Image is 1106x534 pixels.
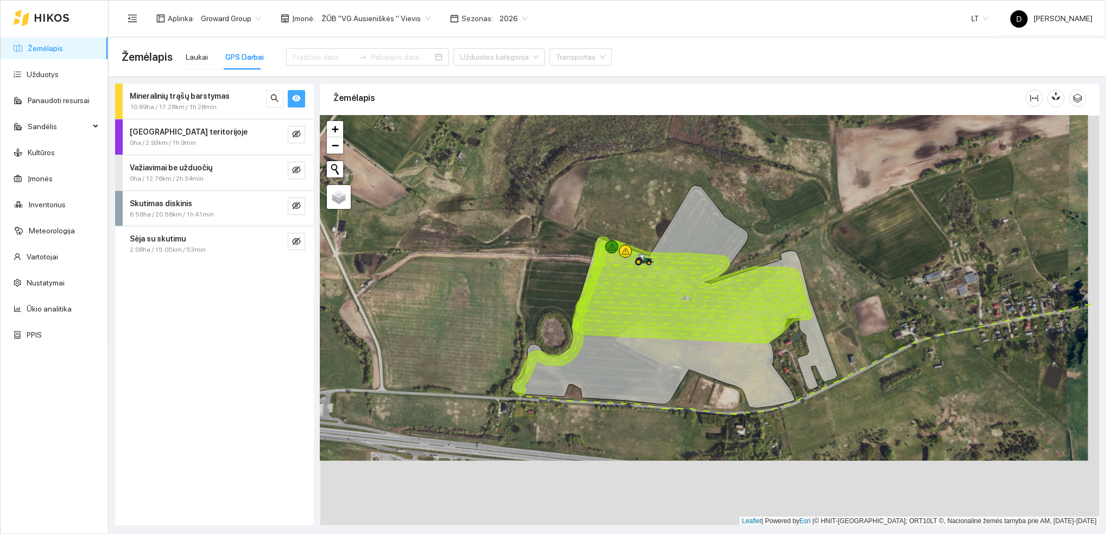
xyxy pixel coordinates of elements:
span: [PERSON_NAME] [1010,14,1092,23]
span: 2026 [500,10,528,27]
span: Sezonas : [462,12,493,24]
a: Esri [800,517,811,525]
span: 6.58ha / 20.56km / 1h 41min [130,209,214,220]
span: 0ha / 2.93km / 1h 9min [130,138,196,148]
a: Zoom in [327,121,343,137]
span: Groward Group [201,10,261,27]
span: Įmonė : [292,12,315,24]
span: swap-right [358,53,367,61]
a: Leaflet [742,517,762,525]
button: menu-fold [122,8,143,29]
button: eye-invisible [288,198,305,215]
a: Nustatymai [27,278,65,287]
a: Zoom out [327,137,343,154]
span: LT [971,10,989,27]
a: Panaudoti resursai [28,96,90,105]
strong: Sėja su skutimu [130,234,186,243]
a: Inventorius [29,200,66,209]
span: 2.08ha / 15.05km / 53min [130,245,206,255]
a: Ūkio analitika [27,304,72,313]
span: eye [292,94,301,104]
span: Žemėlapis [122,48,173,66]
span: eye-invisible [292,130,301,140]
button: eye-invisible [288,126,305,143]
div: | Powered by © HNIT-[GEOGRAPHIC_DATA]; ORT10LT ©, Nacionalinė žemės tarnyba prie AM, [DATE]-[DATE] [740,517,1099,526]
div: GPS Darbai [225,51,264,63]
span: eye-invisible [292,166,301,176]
span: − [332,138,339,152]
span: 0ha / 12.76km / 2h 34min [130,174,204,184]
span: layout [156,14,165,23]
a: Žemėlapis [28,44,63,53]
span: ŽŪB "VG Ausieniškės " Vievis [321,10,431,27]
span: + [332,122,339,136]
strong: Važiavimai be užduočių [130,163,212,172]
div: Laukai [186,51,208,63]
div: Skutimas diskinis6.58ha / 20.56km / 1h 41mineye-invisible [115,191,314,226]
span: search [270,94,279,104]
a: Užduotys [27,70,59,79]
div: [GEOGRAPHIC_DATA] teritorijoje0ha / 2.93km / 1h 9mineye-invisible [115,119,314,155]
span: calendar [450,14,459,23]
button: column-width [1026,90,1043,107]
input: Pabaigos data [371,51,433,63]
span: menu-fold [128,14,137,23]
span: | [813,517,814,525]
button: Initiate a new search [327,161,343,177]
span: D [1016,10,1022,28]
span: column-width [1026,94,1042,103]
a: Layers [327,185,351,209]
a: Vartotojai [27,252,58,261]
a: PPIS [27,330,42,339]
span: eye-invisible [292,237,301,247]
span: 10.89ha / 17.28km / 1h 28min [130,102,217,112]
div: Žemėlapis [333,82,1026,113]
strong: Mineralinių trąšų barstymas [130,92,230,100]
button: eye [288,90,305,107]
strong: [GEOGRAPHIC_DATA] teritorijoje [130,128,248,136]
span: to [358,53,367,61]
a: Kultūros [28,148,55,157]
button: eye-invisible [288,162,305,179]
strong: Skutimas diskinis [130,199,192,208]
input: Pradžios data [293,51,354,63]
button: search [266,90,283,107]
span: eye-invisible [292,201,301,212]
span: Aplinka : [168,12,194,24]
div: Sėja su skutimu2.08ha / 15.05km / 53mineye-invisible [115,226,314,262]
a: Meteorologija [29,226,75,235]
a: Įmonės [28,174,53,183]
span: Sandėlis [28,116,90,137]
div: Važiavimai be užduočių0ha / 12.76km / 2h 34mineye-invisible [115,155,314,190]
button: eye-invisible [288,233,305,250]
div: Mineralinių trąšų barstymas10.89ha / 17.28km / 1h 28minsearcheye [115,84,314,119]
span: shop [281,14,289,23]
